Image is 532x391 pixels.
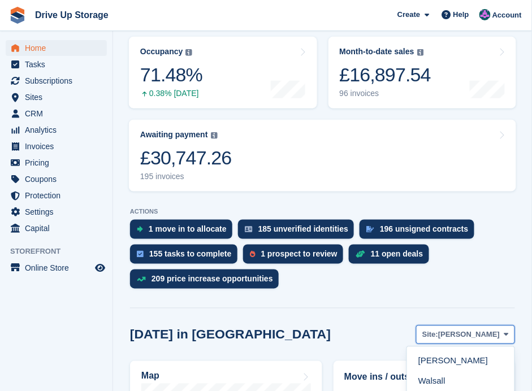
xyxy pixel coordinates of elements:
[25,138,93,154] span: Invoices
[25,155,93,171] span: Pricing
[492,10,522,21] span: Account
[417,49,424,56] img: icon-info-grey-7440780725fd019a000dd9b08b2336e03edf1995a4989e88bcd33f0948082b44.svg
[25,73,93,89] span: Subscriptions
[6,89,107,105] a: menu
[140,146,232,170] div: £30,747.26
[380,225,468,234] div: 196 unsigned contracts
[25,171,93,187] span: Coupons
[31,6,113,24] a: Drive Up Storage
[438,329,500,341] span: [PERSON_NAME]
[453,9,469,20] span: Help
[344,371,504,384] h2: Move ins / outs
[6,73,107,89] a: menu
[340,63,431,86] div: £16,897.54
[25,260,93,276] span: Online Store
[140,130,208,140] div: Awaiting payment
[349,245,435,270] a: 11 open deals
[6,57,107,72] a: menu
[130,220,238,245] a: 1 move in to allocate
[6,220,107,236] a: menu
[211,132,218,139] img: icon-info-grey-7440780725fd019a000dd9b08b2336e03edf1995a4989e88bcd33f0948082b44.svg
[10,246,113,257] span: Storefront
[149,250,232,259] div: 155 tasks to complete
[356,250,365,258] img: deal-1b604bf984904fb50ccaf53a9ad4b4a5d6e5aea283cecdc64d6e3604feb123c2.svg
[6,122,107,138] a: menu
[258,225,349,234] div: 185 unverified identities
[25,89,93,105] span: Sites
[366,226,374,233] img: contract_signature_icon-13c848040528278c33f63329250d36e43548de30e8caae1d1a13099fd9432cc5.svg
[261,250,338,259] div: 1 prospect to review
[130,327,331,342] h2: [DATE] in [GEOGRAPHIC_DATA]
[141,371,159,381] h2: Map
[137,226,143,233] img: move_ins_to_allocate_icon-fdf77a2bb77ea45bf5b3d319d69a93e2d87916cf1d5bf7949dd705db3b84f3ca.svg
[6,106,107,121] a: menu
[6,260,107,276] a: menu
[422,329,438,341] span: Site:
[479,9,491,20] img: Andy
[6,155,107,171] a: menu
[238,220,360,245] a: 185 unverified identities
[25,220,93,236] span: Capital
[137,251,144,258] img: task-75834270c22a3079a89374b754ae025e5fb1db73e45f91037f5363f120a921f8.svg
[140,47,183,57] div: Occupancy
[371,250,423,259] div: 11 open deals
[360,220,479,245] a: 196 unsigned contracts
[140,172,232,181] div: 195 invoices
[130,270,284,294] a: 209 price increase opportunities
[245,226,253,233] img: verify_identity-adf6edd0f0f0b5bbfe63781bf79b02c33cf7c696d77639b501bdc392416b5a36.svg
[25,106,93,121] span: CRM
[6,188,107,203] a: menu
[129,120,516,192] a: Awaiting payment £30,747.26 195 invoices
[6,40,107,56] a: menu
[416,325,515,344] button: Site: [PERSON_NAME]
[243,245,349,270] a: 1 prospect to review
[340,89,431,98] div: 96 invoices
[149,225,227,234] div: 1 move in to allocate
[130,208,515,215] p: ACTIONS
[130,245,243,270] a: 155 tasks to complete
[250,251,256,258] img: prospect-51fa495bee0391a8d652442698ab0144808aea92771e9ea1ae160a38d050c398.svg
[25,204,93,220] span: Settings
[137,277,146,282] img: price_increase_opportunities-93ffe204e8149a01c8c9dc8f82e8f89637d9d84a8eef4429ea346261dce0b2c0.svg
[328,37,517,108] a: Month-to-date sales £16,897.54 96 invoices
[152,275,273,284] div: 209 price increase opportunities
[340,47,414,57] div: Month-to-date sales
[185,49,192,56] img: icon-info-grey-7440780725fd019a000dd9b08b2336e03edf1995a4989e88bcd33f0948082b44.svg
[140,63,202,86] div: 71.48%
[93,261,107,275] a: Preview store
[25,188,93,203] span: Protection
[412,351,510,372] a: [PERSON_NAME]
[25,40,93,56] span: Home
[25,57,93,72] span: Tasks
[6,204,107,220] a: menu
[6,138,107,154] a: menu
[25,122,93,138] span: Analytics
[9,7,26,24] img: stora-icon-8386f47178a22dfd0bd8f6a31ec36ba5ce8667c1dd55bd0f319d3a0aa187defe.svg
[129,37,317,108] a: Occupancy 71.48% 0.38% [DATE]
[140,89,202,98] div: 0.38% [DATE]
[397,9,420,20] span: Create
[6,171,107,187] a: menu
